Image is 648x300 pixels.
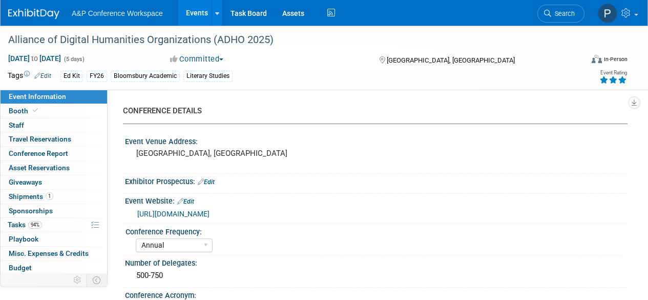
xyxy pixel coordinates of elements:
a: Event Information [1,90,107,104]
img: Format-Inperson.png [592,55,602,63]
i: Booth reservation complete [33,108,38,113]
span: Asset Reservations [9,164,70,172]
span: Booth [9,107,40,115]
div: Conference Frequency: [126,224,623,237]
a: Search [537,5,584,23]
span: Shipments [9,192,53,201]
td: Tags [8,70,51,82]
a: Staff [1,118,107,132]
span: Misc. Expenses & Credits [9,249,89,257]
div: In-Person [603,55,628,63]
a: Conference Report [1,147,107,161]
span: [GEOGRAPHIC_DATA], [GEOGRAPHIC_DATA] [387,56,515,64]
div: Ed Kit [60,71,83,82]
a: Edit [34,72,51,79]
div: FY26 [87,71,107,82]
span: Search [551,10,575,17]
a: Asset Reservations [1,161,107,175]
button: Committed [166,54,227,65]
pre: [GEOGRAPHIC_DATA], [GEOGRAPHIC_DATA] [136,149,323,158]
div: 500-750 [133,268,620,284]
img: ExhibitDay [8,9,59,19]
span: Staff [9,121,24,129]
div: Exhibitor Prospectus: [125,174,628,187]
a: Edit [177,198,194,205]
a: [URL][DOMAIN_NAME] [137,210,210,218]
div: Alliance of Digital Humanities Organizations (ADHO 2025) [5,31,575,49]
div: Event Format [537,53,628,69]
a: Shipments1 [1,190,107,204]
span: A&P Conference Workspace [72,9,163,17]
span: [DATE] [DATE] [8,54,61,63]
div: Event Website: [125,193,628,207]
a: Budget [1,261,107,275]
span: 94% [28,221,42,229]
div: Event Venue Address: [125,134,628,147]
span: Giveaways [9,178,42,186]
a: Giveaways [1,175,107,189]
a: Edit [198,178,215,186]
span: (5 days) [63,56,85,63]
a: Travel Reservations [1,132,107,146]
div: CONFERENCE DETAILS [123,106,620,116]
div: Bloomsbury Academic [111,71,180,82]
div: Event Rating [599,70,627,75]
img: Paige Papandrea [598,4,617,23]
td: Toggle Event Tabs [87,273,108,287]
span: Playbook [9,235,38,243]
a: Playbook [1,232,107,246]
span: Conference Report [9,149,68,157]
span: Sponsorships [9,207,53,215]
a: Booth [1,104,107,118]
a: Misc. Expenses & Credits [1,247,107,261]
span: Budget [9,264,32,272]
span: to [30,54,39,63]
span: Travel Reservations [9,135,71,143]
a: Sponsorships [1,204,107,218]
a: Tasks94% [1,218,107,232]
div: Literary Studies [183,71,233,82]
div: Number of Delegates: [125,255,628,268]
td: Personalize Event Tab Strip [69,273,87,287]
span: Event Information [9,92,66,101]
span: Tasks [8,221,42,229]
span: 1 [46,192,53,200]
